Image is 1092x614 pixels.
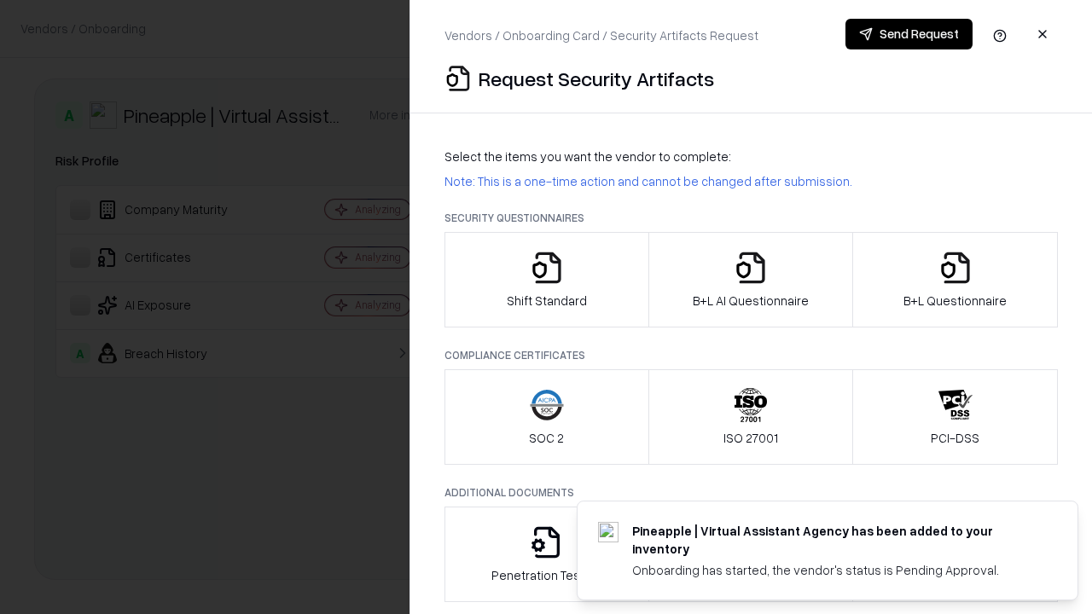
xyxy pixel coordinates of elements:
[444,172,1058,190] p: Note: This is a one-time action and cannot be changed after submission.
[444,211,1058,225] p: Security Questionnaires
[444,507,649,602] button: Penetration Testing
[693,292,809,310] p: B+L AI Questionnaire
[444,369,649,465] button: SOC 2
[723,429,778,447] p: ISO 27001
[648,369,854,465] button: ISO 27001
[852,232,1058,327] button: B+L Questionnaire
[632,561,1037,579] div: Onboarding has started, the vendor's status is Pending Approval.
[444,148,1058,165] p: Select the items you want the vendor to complete:
[632,522,1037,558] div: Pineapple | Virtual Assistant Agency has been added to your inventory
[444,232,649,327] button: Shift Standard
[903,292,1007,310] p: B+L Questionnaire
[598,522,619,542] img: trypineapple.com
[507,292,587,310] p: Shift Standard
[444,26,758,44] p: Vendors / Onboarding Card / Security Artifacts Request
[444,485,1058,500] p: Additional Documents
[444,348,1058,362] p: Compliance Certificates
[648,232,854,327] button: B+L AI Questionnaire
[491,566,601,584] p: Penetration Testing
[479,65,714,92] p: Request Security Artifacts
[845,19,973,49] button: Send Request
[931,429,979,447] p: PCI-DSS
[852,369,1058,465] button: PCI-DSS
[529,429,564,447] p: SOC 2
